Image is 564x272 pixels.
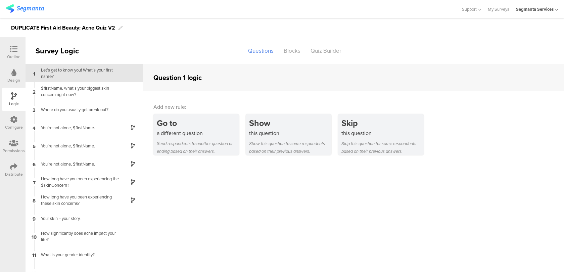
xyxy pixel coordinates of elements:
span: 4 [33,124,36,131]
div: a different question [157,129,239,137]
div: Skip [341,117,424,129]
div: Questions [243,45,279,57]
div: You’re not alone, $firstName. [37,161,121,167]
div: Skip this question for some respondents based on their previous answers. [341,140,424,155]
div: Add new rule: [153,103,554,111]
div: Question 1 logic [153,73,202,83]
div: this question [249,129,331,137]
span: 8 [33,196,36,204]
span: 10 [32,233,37,240]
div: Segmanta Services [516,6,554,12]
div: How long have you been experiencing the $skinConcern? [37,176,121,188]
img: segmanta logo [6,4,44,13]
span: 11 [32,251,36,258]
div: DUPLICATE First Aid Beauty: Acne Quiz V2 [11,22,115,33]
span: 2 [33,88,36,95]
div: Outline [7,54,20,60]
div: Send respondents to another question or ending based on their answers. [157,140,239,155]
span: 3 [33,106,36,113]
span: 6 [33,160,36,168]
div: Where do you usually get break out? [37,106,121,113]
div: Configure [5,124,23,130]
span: 7 [33,178,36,186]
div: Blocks [279,45,305,57]
div: $firstName, what’s your biggest skin concern right now? [37,85,121,98]
div: Distribute [5,171,23,177]
div: Logic [9,101,19,107]
div: How significantly does acne impact your life? [37,230,121,243]
div: How long have you been experiencing these skin concerns? [37,194,121,207]
span: 9 [33,215,36,222]
div: Quiz Builder [305,45,346,57]
div: What is your gender identity? [37,252,121,258]
div: Show this question to some respondents based on their previous answers. [249,140,331,155]
div: Permissions [3,148,25,154]
div: Let’s get to know you! What’s your first name? [37,67,121,80]
div: this question [341,129,424,137]
div: Your skin = your story. [37,215,121,222]
div: Design [7,77,20,83]
span: 1 [33,70,35,77]
span: Support [462,6,477,12]
div: Show [249,117,331,129]
div: Survey Logic [26,45,103,56]
span: 5 [33,142,36,149]
div: You’re not alone, $firstName. [37,125,121,131]
div: Go to [157,117,239,129]
div: You’re not alone, $firstName. [37,143,121,149]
